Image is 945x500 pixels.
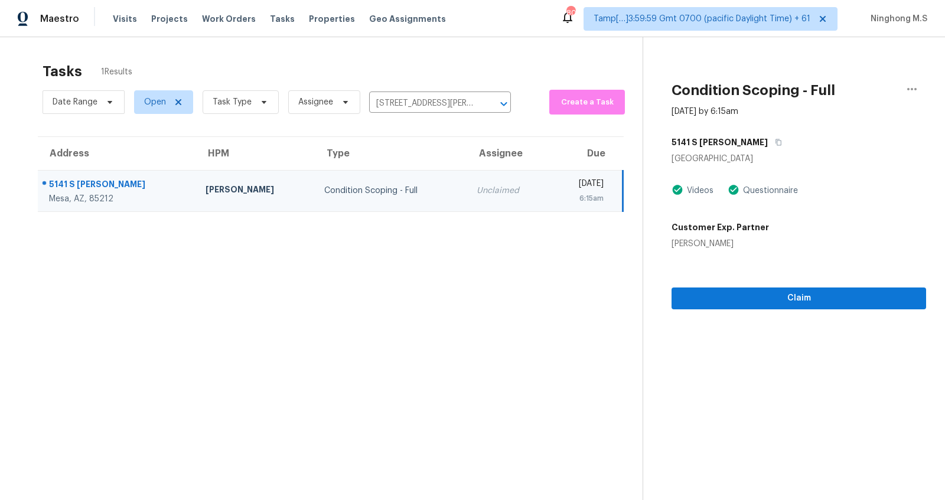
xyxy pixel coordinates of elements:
span: Create a Task [555,96,619,109]
div: Videos [683,185,713,197]
button: Copy Address [768,132,784,153]
div: Condition Scoping - Full [324,185,458,197]
h2: Condition Scoping - Full [672,84,835,96]
div: [PERSON_NAME] [206,184,305,198]
span: Claim [681,291,917,306]
span: Properties [309,13,355,25]
span: Projects [151,13,188,25]
span: Open [144,96,166,108]
div: Unclaimed [477,185,541,197]
th: Type [315,137,467,170]
div: 806 [566,7,575,19]
div: Mesa, AZ, 85212 [49,193,187,205]
th: Due [550,137,623,170]
div: [DATE] [560,178,604,192]
span: Assignee [298,96,333,108]
span: Date Range [53,96,97,108]
span: Maestro [40,13,79,25]
h5: 5141 S [PERSON_NAME] [672,136,768,148]
h2: Tasks [43,66,82,77]
button: Open [496,96,512,112]
th: Assignee [467,137,550,170]
div: [DATE] by 6:15am [672,106,738,117]
div: [GEOGRAPHIC_DATA] [672,153,926,165]
th: HPM [196,137,315,170]
span: Task Type [213,96,252,108]
span: Geo Assignments [369,13,446,25]
input: Search by address [369,94,478,113]
span: Work Orders [202,13,256,25]
button: Claim [672,287,926,309]
h5: Customer Exp. Partner [672,221,769,233]
button: Create a Task [549,90,625,115]
th: Address [38,137,196,170]
img: Artifact Present Icon [728,184,739,196]
span: 1 Results [101,66,132,78]
span: Tasks [270,15,295,23]
span: Visits [113,13,137,25]
span: Ninghong M.S [866,13,927,25]
div: [PERSON_NAME] [672,238,769,250]
span: Tamp[…]3:59:59 Gmt 0700 (pacific Daylight Time) + 61 [594,13,810,25]
div: 6:15am [560,192,604,204]
div: 5141 S [PERSON_NAME] [49,178,187,193]
img: Artifact Present Icon [672,184,683,196]
div: Questionnaire [739,185,798,197]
